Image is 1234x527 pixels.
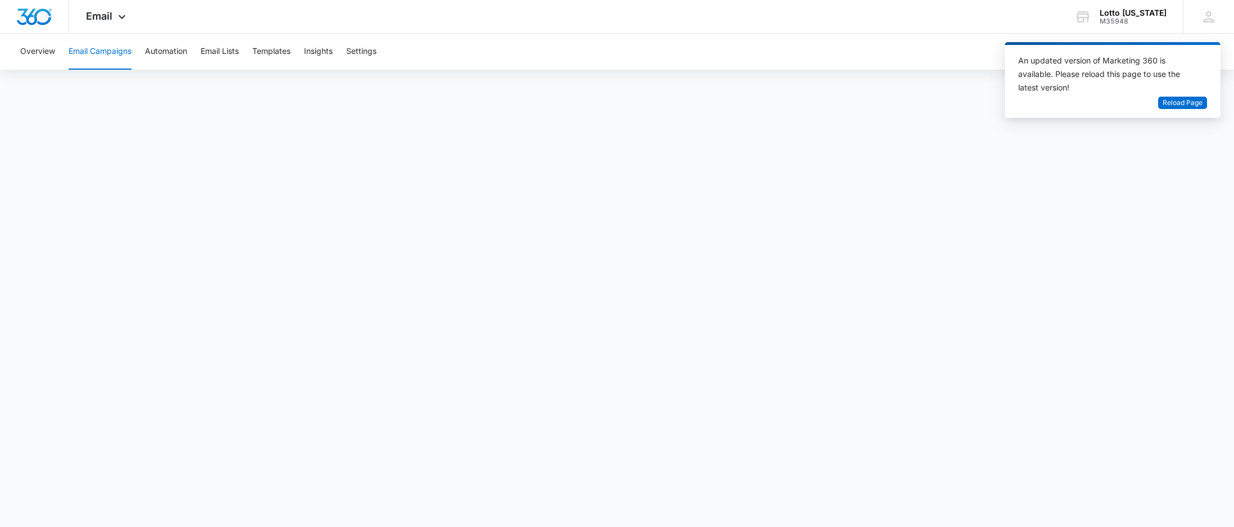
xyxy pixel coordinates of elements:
button: Automation [145,34,187,70]
div: account id [1100,17,1167,25]
button: Settings [346,34,376,70]
div: An updated version of Marketing 360 is available. Please reload this page to use the latest version! [1018,54,1194,94]
button: Insights [304,34,333,70]
button: Templates [252,34,291,70]
span: Email [86,10,112,22]
span: Reload Page [1163,98,1203,108]
button: Overview [20,34,55,70]
button: Reload Page [1158,97,1207,110]
div: account name [1100,8,1167,17]
button: Email Campaigns [69,34,131,70]
button: Email Lists [201,34,239,70]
